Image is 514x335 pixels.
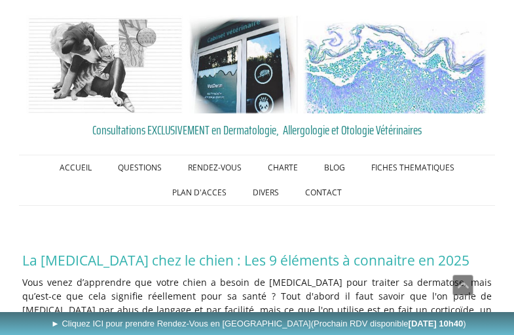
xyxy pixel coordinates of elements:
[22,120,492,140] a: Consultations EXCLUSIVEMENT en Dermatologie, Allergologie et Otologie Vétérinaires
[409,319,464,328] b: [DATE] 10h40
[105,155,175,180] a: QUESTIONS
[311,155,358,180] a: BLOG
[358,155,468,180] a: FICHES THEMATIQUES
[255,155,311,180] a: CHARTE
[452,275,473,296] a: Défiler vers le haut
[22,252,492,269] h1: La [MEDICAL_DATA] chez le chien : Les 9 éléments à connaitre en 2025
[240,180,292,205] a: DIVERS
[46,155,105,180] a: ACCUEIL
[453,275,473,295] span: Défiler vers le haut
[159,180,240,205] a: PLAN D'ACCES
[311,319,466,328] span: (Prochain RDV disponible )
[51,319,466,328] span: ► Cliquez ICI pour prendre Rendez-Vous en [GEOGRAPHIC_DATA]
[292,180,355,205] a: CONTACT
[175,155,255,180] a: RENDEZ-VOUS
